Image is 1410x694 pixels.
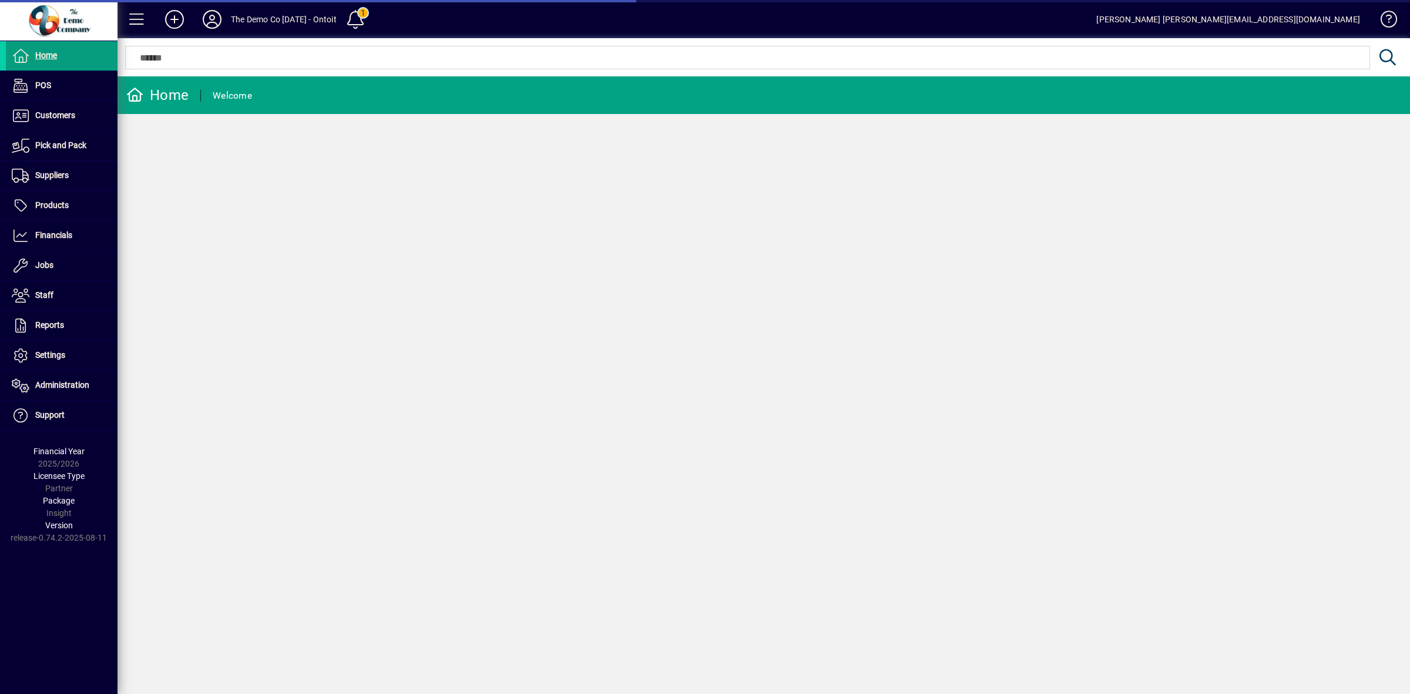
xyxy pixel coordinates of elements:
[43,496,75,505] span: Package
[35,230,72,240] span: Financials
[193,9,231,30] button: Profile
[35,380,89,390] span: Administration
[6,281,117,310] a: Staff
[6,251,117,280] a: Jobs
[6,191,117,220] a: Products
[6,161,117,190] a: Suppliers
[213,86,252,105] div: Welcome
[35,350,65,360] span: Settings
[6,401,117,430] a: Support
[35,110,75,120] span: Customers
[1096,10,1360,29] div: [PERSON_NAME] [PERSON_NAME][EMAIL_ADDRESS][DOMAIN_NAME]
[33,447,85,456] span: Financial Year
[35,290,53,300] span: Staff
[6,71,117,100] a: POS
[1372,2,1395,41] a: Knowledge Base
[6,131,117,160] a: Pick and Pack
[45,521,73,530] span: Version
[6,341,117,370] a: Settings
[35,200,69,210] span: Products
[6,371,117,400] a: Administration
[231,10,337,29] div: The Demo Co [DATE] - Ontoit
[35,260,53,270] span: Jobs
[126,86,189,105] div: Home
[35,410,65,420] span: Support
[35,140,86,150] span: Pick and Pack
[6,101,117,130] a: Customers
[33,471,85,481] span: Licensee Type
[35,170,69,180] span: Suppliers
[156,9,193,30] button: Add
[6,311,117,340] a: Reports
[35,51,57,60] span: Home
[35,320,64,330] span: Reports
[6,221,117,250] a: Financials
[35,81,51,90] span: POS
